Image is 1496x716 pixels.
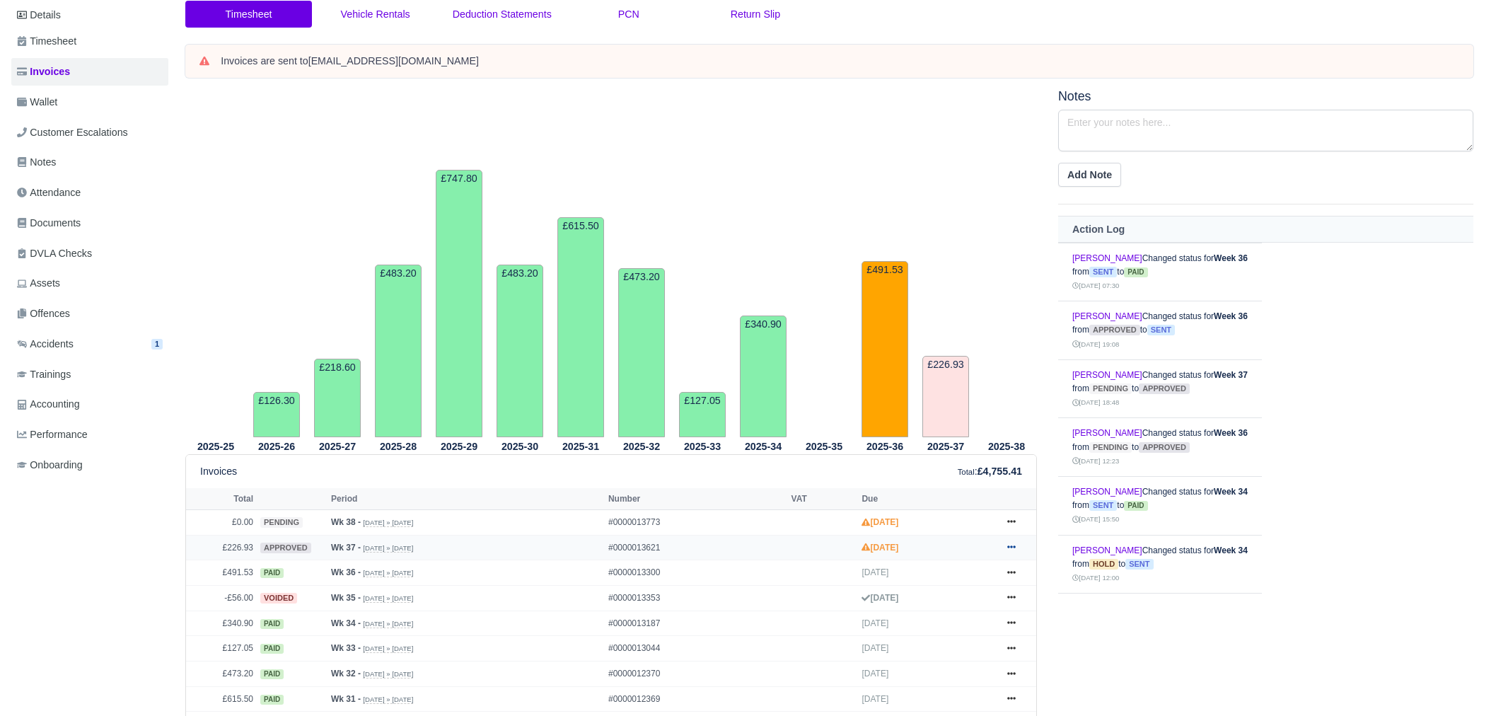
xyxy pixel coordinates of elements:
span: approved [1089,325,1140,335]
span: approved [1139,383,1190,394]
span: paid [260,619,284,629]
a: Customer Escalations [11,119,168,146]
th: Total [186,488,257,509]
strong: Wk 35 - [331,593,361,603]
a: PCN [565,1,692,28]
td: #0000013353 [605,586,788,611]
a: Assets [11,270,168,297]
td: Changed status for from to [1058,243,1262,301]
strong: £4,755.41 [978,466,1022,477]
small: [DATE] » [DATE] [363,569,413,577]
small: [DATE] » [DATE] [363,519,413,527]
td: £491.53 [186,560,257,586]
a: Accounting [11,391,168,418]
small: Total [958,468,975,476]
small: [DATE] 15:50 [1072,515,1119,523]
small: [DATE] » [DATE] [363,645,413,653]
a: DVLA Checks [11,240,168,267]
span: [DATE] [862,694,888,704]
span: approved [1139,442,1190,453]
span: Accounting [17,396,80,412]
span: paid [260,669,284,679]
strong: Wk 38 - [331,517,361,527]
span: paid [1124,267,1147,277]
td: Changed status for from to [1058,418,1262,477]
td: £0.00 [186,510,257,536]
td: #0000013300 [605,560,788,586]
span: paid [260,644,284,654]
span: [DATE] [862,669,888,679]
th: Action Log [1058,216,1473,243]
th: 2025-35 [794,438,854,455]
span: pending [1089,442,1132,453]
td: £226.93 [186,535,257,560]
strong: Week 36 [1214,311,1248,321]
th: 2025-27 [307,438,368,455]
th: VAT [788,488,859,509]
td: £483.20 [497,265,543,438]
td: #0000012370 [605,662,788,687]
th: Due [858,488,994,509]
span: pending [260,517,303,528]
strong: Wk 36 - [331,567,361,577]
td: Changed status for from to [1058,476,1262,535]
a: Performance [11,421,168,449]
td: Changed status for from to [1058,535,1262,594]
a: Timesheet [11,28,168,55]
small: [DATE] 12:00 [1072,574,1119,582]
td: #0000013187 [605,611,788,636]
span: Notes [17,154,56,171]
div: : [958,463,1022,480]
td: £340.90 [740,316,787,438]
strong: [DATE] [862,593,898,603]
th: 2025-26 [246,438,307,455]
span: paid [260,695,284,705]
a: Return Slip [692,1,818,28]
strong: Week 37 [1214,370,1248,380]
span: Attendance [17,185,81,201]
th: Period [327,488,605,509]
td: £218.60 [314,359,361,437]
span: sent [1147,325,1175,335]
small: [DATE] 12:23 [1072,457,1119,465]
strong: Week 34 [1214,487,1248,497]
h6: Invoices [200,466,237,478]
span: Onboarding [17,457,83,473]
a: [PERSON_NAME] [1072,311,1142,321]
a: Deduction Statements [439,1,565,28]
strong: Wk 33 - [331,643,361,653]
span: Invoices [17,64,70,80]
td: £340.90 [186,611,257,636]
small: [DATE] » [DATE] [363,670,413,679]
strong: Wk 37 - [331,543,361,553]
strong: Wk 34 - [331,618,361,628]
span: 1 [151,339,163,350]
a: [PERSON_NAME] [1072,370,1142,380]
th: 2025-28 [368,438,429,455]
th: 2025-32 [611,438,672,455]
th: 2025-34 [733,438,794,455]
td: Changed status for from to [1058,301,1262,360]
span: sent [1089,267,1117,277]
small: [DATE] » [DATE] [363,695,413,704]
a: [PERSON_NAME] [1072,253,1142,263]
a: Trainings [11,361,168,388]
span: paid [260,568,284,578]
small: [DATE] 07:30 [1072,282,1119,289]
span: [DATE] [862,567,888,577]
td: #0000013773 [605,510,788,536]
a: Accidents 1 [11,330,168,358]
span: pending [1089,383,1132,394]
small: [DATE] » [DATE] [363,544,413,553]
th: 2025-30 [489,438,550,455]
a: Onboarding [11,451,168,479]
a: Documents [11,209,168,237]
div: Chat Widget [1425,648,1496,716]
td: £127.05 [186,636,257,662]
small: [DATE] 19:08 [1072,340,1119,348]
a: [PERSON_NAME] [1072,545,1142,555]
span: Accidents [17,336,74,352]
span: approved [260,543,311,553]
strong: Week 36 [1214,253,1248,263]
span: Trainings [17,366,71,383]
